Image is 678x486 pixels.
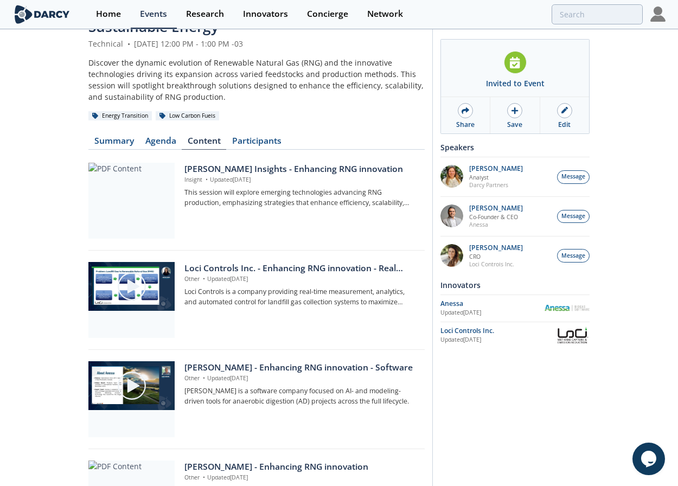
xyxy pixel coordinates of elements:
img: Loci Controls Inc. [555,326,590,345]
p: Darcy Partners [469,181,523,189]
div: Home [96,10,121,18]
a: Participants [226,137,287,150]
button: Message [557,249,590,263]
p: CRO [469,253,523,260]
button: Message [557,210,590,223]
div: Energy Transition [88,111,152,121]
img: 737ad19b-6c50-4cdf-92c7-29f5966a019e [440,244,463,267]
div: Save [507,120,522,130]
img: logo-wide.svg [12,5,72,24]
span: Message [561,212,585,221]
p: This session will explore emerging technologies advancing RNG production, emphasizing strategies ... [184,188,417,208]
img: play-chapters-gray.svg [117,370,147,401]
img: fddc0511-1997-4ded-88a0-30228072d75f [440,165,463,188]
div: [PERSON_NAME] - Enhancing RNG innovation - Software [184,361,417,374]
p: Other Updated [DATE] [184,474,417,482]
a: Edit [540,97,589,133]
div: Events [140,10,167,18]
img: Profile [650,7,666,22]
p: [PERSON_NAME] [469,204,523,212]
button: Message [557,170,590,184]
div: Research [186,10,224,18]
div: [PERSON_NAME] Insights - Enhancing RNG innovation [184,163,417,176]
a: PDF Content [PERSON_NAME] Insights - Enhancing RNG innovation Insight •Updated[DATE] This session... [88,163,425,239]
div: [PERSON_NAME] - Enhancing RNG innovation [184,461,417,474]
p: [PERSON_NAME] is a software company focused on AI- and modeling-driven tools for anaerobic digest... [184,386,417,406]
input: Advanced Search [552,4,643,24]
div: Updated [DATE] [440,309,544,317]
span: • [201,374,207,382]
a: Video Content [PERSON_NAME] - Enhancing RNG innovation - Software Other •Updated[DATE] [PERSON_NA... [88,361,425,437]
p: Other Updated [DATE] [184,374,417,383]
p: Insight Updated [DATE] [184,176,417,184]
span: • [204,176,210,183]
div: Invited to Event [486,78,545,89]
p: [PERSON_NAME] [469,244,523,252]
p: Loci Controls is a company providing real-time measurement, analytics, and automated control for ... [184,287,417,307]
a: Video Content Loci Controls Inc. - Enhancing RNG innovation - Real Time Mesuarement Other •Update... [88,262,425,338]
a: Summary [88,137,139,150]
div: Innovators [243,10,288,18]
p: [PERSON_NAME] [469,165,523,172]
a: Content [182,137,226,150]
span: • [125,39,132,49]
a: Anessa Updated[DATE] Anessa [440,299,590,318]
div: Discover the dynamic evolution of Renewable Natural Gas (RNG) and the innovative technologies dri... [88,57,425,103]
div: Speakers [440,138,590,157]
div: Updated [DATE] [440,336,555,344]
div: Share [456,120,475,130]
div: Innovators [440,276,590,295]
img: play-chapters-gray.svg [117,271,147,302]
div: Low Carbon Fuels [156,111,219,121]
iframe: chat widget [632,443,667,475]
span: Message [561,172,585,181]
a: Agenda [139,137,182,150]
p: Loci Controls Inc. [469,260,523,268]
div: Edit [558,120,571,130]
span: • [201,474,207,481]
span: • [201,275,207,283]
a: Loci Controls Inc. Updated[DATE] Loci Controls Inc. [440,326,590,345]
p: Anessa [469,221,523,228]
p: Analyst [469,174,523,181]
p: Co-Founder & CEO [469,213,523,221]
div: Network [367,10,403,18]
div: Anessa [440,299,544,309]
p: Other Updated [DATE] [184,275,417,284]
div: Loci Controls Inc. [440,326,555,336]
div: Loci Controls Inc. - Enhancing RNG innovation - Real Time Mesuarement [184,262,417,275]
div: Concierge [307,10,348,18]
span: Message [561,252,585,260]
img: 1fdb2308-3d70-46db-bc64-f6eabefcce4d [440,204,463,227]
div: Technical [DATE] 12:00 PM - 1:00 PM -03 [88,38,425,49]
img: Anessa [544,305,590,311]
